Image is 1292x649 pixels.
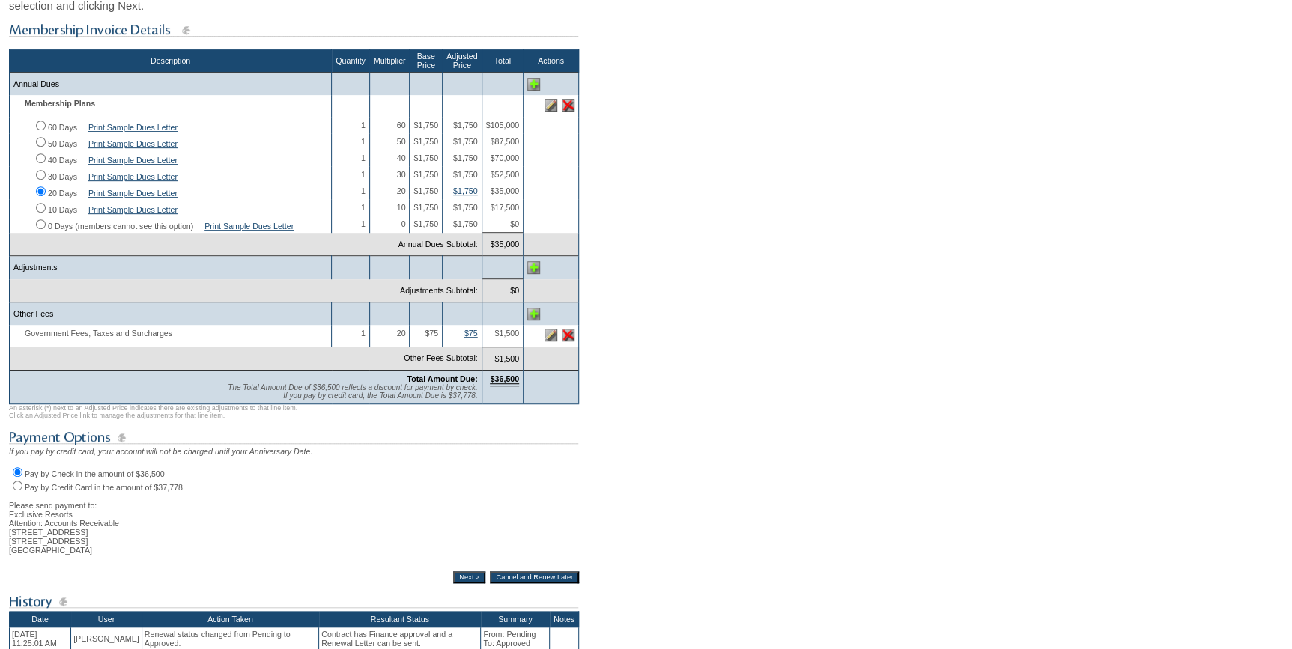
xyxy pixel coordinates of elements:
td: Adjustments [10,256,332,279]
img: subTtlPaymentOptions.gif [9,428,578,447]
th: Adjusted Price [443,49,482,73]
span: $1,750 [453,137,478,146]
img: Edit this line item [545,99,557,112]
label: 10 Days [48,205,77,214]
span: $17,500 [490,203,519,212]
span: $1,750 [413,137,438,146]
span: $1,500 [494,329,519,338]
span: An asterisk (*) next to an Adjusted Price indicates there are existing adjustments to that line i... [9,404,297,419]
span: The Total Amount Due of $36,500 reflects a discount for payment by check. If you pay by credit ca... [228,383,477,400]
b: Membership Plans [25,99,95,108]
a: $1,750 [453,186,478,195]
span: 20 [397,329,406,338]
a: Print Sample Dues Letter [88,205,178,214]
span: 60 [397,121,406,130]
span: $1,750 [453,203,478,212]
span: $75 [425,329,438,338]
td: Total Amount Due: [10,370,482,403]
a: Print Sample Dues Letter [88,189,178,198]
label: 50 Days [48,139,77,148]
img: Delete this line item [562,99,574,112]
span: 40 [397,153,406,162]
img: subTtlHistory.gif [9,592,578,611]
span: 0 [401,219,406,228]
th: Base Price [410,49,443,73]
span: 10 [397,203,406,212]
span: 1 [361,153,366,162]
a: $75 [464,329,478,338]
span: 1 [361,219,366,228]
span: 20 [397,186,406,195]
span: $1,750 [453,219,478,228]
img: Add Other Fees line item [527,308,540,320]
img: Add Adjustments line item [527,261,540,274]
td: Other Fees [10,302,332,326]
label: 30 Days [48,172,77,181]
a: Print Sample Dues Letter [88,172,178,181]
img: Add Annual Dues line item [527,78,540,91]
div: Please send payment to: Exclusive Resorts Attention: Accounts Receivable [STREET_ADDRESS] [STREET... [9,492,579,555]
label: 20 Days [48,189,77,198]
span: $36,500 [490,374,519,386]
a: Print Sample Dues Letter [88,156,178,165]
label: 40 Days [48,156,77,165]
span: 30 [397,170,406,179]
span: $1,750 [453,153,478,162]
td: Adjustments Subtotal: [10,279,482,302]
span: 1 [361,170,366,179]
td: Annual Dues [10,73,332,96]
img: Edit this line item [545,329,557,341]
label: 60 Days [48,123,77,132]
span: 1 [361,121,366,130]
th: Date [10,611,71,627]
span: $105,000 [486,121,519,130]
td: Annual Dues Subtotal: [10,233,482,256]
label: 0 Days (members cannot see this option) [48,222,193,231]
span: $1,750 [413,121,438,130]
th: Multiplier [369,49,410,73]
img: subTtlMembershipInvoiceDetails.gif [9,21,578,40]
th: User [71,611,142,627]
img: Delete this line item [562,329,574,341]
span: $1,750 [413,186,438,195]
a: Print Sample Dues Letter [88,123,178,132]
span: $70,000 [490,153,519,162]
th: Quantity [332,49,370,73]
td: $35,000 [482,233,523,256]
span: $0 [510,219,519,228]
span: 50 [397,137,406,146]
th: Total [482,49,523,73]
th: Description [10,49,332,73]
span: $1,750 [413,170,438,179]
th: Action Taken [142,611,318,627]
span: $1,750 [453,170,478,179]
td: Other Fees Subtotal: [10,347,482,370]
td: $1,500 [482,347,523,370]
span: $1,750 [453,121,478,130]
input: Next > [453,571,485,583]
span: 1 [361,186,366,195]
a: Print Sample Dues Letter [204,222,294,231]
th: Summary [481,611,550,627]
span: $1,750 [413,203,438,212]
span: $1,750 [413,219,438,228]
span: $1,750 [413,153,438,162]
span: $87,500 [490,137,519,146]
input: Cancel and Renew Later [490,571,579,583]
th: Actions [524,49,579,73]
span: $35,000 [490,186,519,195]
th: Notes [550,611,579,627]
span: $52,500 [490,170,519,179]
span: 1 [361,329,366,338]
label: Pay by Check in the amount of $36,500 [25,469,165,478]
span: Government Fees, Taxes and Surcharges [13,329,180,338]
th: Resultant Status [319,611,481,627]
a: Print Sample Dues Letter [88,139,178,148]
span: 1 [361,137,366,146]
span: 1 [361,203,366,212]
td: $0 [482,279,523,302]
label: Pay by Credit Card in the amount of $37,778 [25,483,183,492]
span: If you pay by credit card, your account will not be charged until your Anniversary Date. [9,447,312,456]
